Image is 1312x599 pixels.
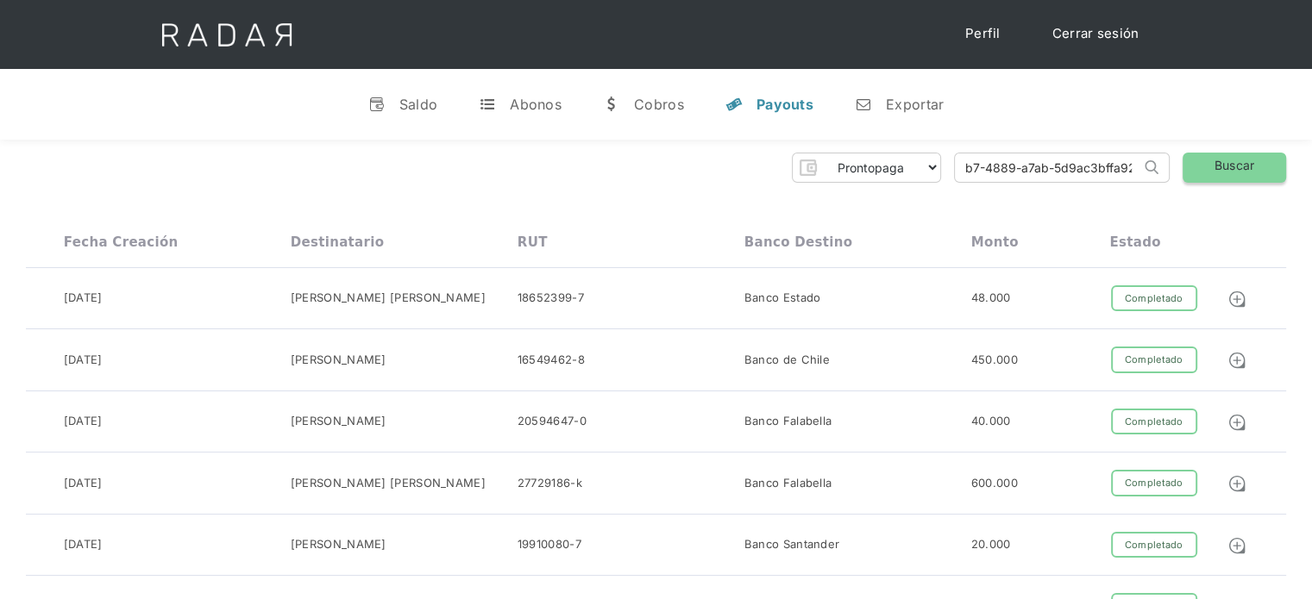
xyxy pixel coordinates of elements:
[291,234,384,250] div: Destinatario
[518,475,582,492] div: 27729186-k
[792,153,941,183] form: Form
[64,413,103,430] div: [DATE]
[971,234,1019,250] div: Monto
[1109,234,1160,250] div: Estado
[64,536,103,553] div: [DATE]
[1227,413,1246,432] img: Detalle
[368,96,386,113] div: v
[518,536,581,553] div: 19910080-7
[291,475,486,492] div: [PERSON_NAME] [PERSON_NAME]
[291,536,386,553] div: [PERSON_NAME]
[518,290,584,307] div: 18652399-7
[518,413,587,430] div: 20594647-0
[518,234,548,250] div: RUT
[971,475,1018,492] div: 600.000
[510,96,562,113] div: Abonos
[725,96,743,113] div: y
[744,475,832,492] div: Banco Falabella
[756,96,813,113] div: Payouts
[64,290,103,307] div: [DATE]
[64,234,179,250] div: Fecha creación
[1035,17,1157,51] a: Cerrar sesión
[1111,470,1197,496] div: Completado
[955,153,1140,182] input: Busca por ID
[64,475,103,492] div: [DATE]
[948,17,1018,51] a: Perfil
[634,96,684,113] div: Cobros
[971,352,1018,369] div: 450.000
[291,352,386,369] div: [PERSON_NAME]
[1227,536,1246,555] img: Detalle
[1111,285,1197,312] div: Completado
[744,234,852,250] div: Banco destino
[744,413,832,430] div: Banco Falabella
[1111,409,1197,435] div: Completado
[1111,532,1197,558] div: Completado
[603,96,620,113] div: w
[971,290,1011,307] div: 48.000
[64,352,103,369] div: [DATE]
[291,290,486,307] div: [PERSON_NAME] [PERSON_NAME]
[971,536,1011,553] div: 20.000
[1227,351,1246,370] img: Detalle
[1227,290,1246,309] img: Detalle
[744,290,821,307] div: Banco Estado
[855,96,872,113] div: n
[399,96,438,113] div: Saldo
[744,536,840,553] div: Banco Santander
[1111,346,1197,373] div: Completado
[1227,474,1246,493] img: Detalle
[479,96,496,113] div: t
[1183,153,1286,183] a: Buscar
[886,96,944,113] div: Exportar
[291,413,386,430] div: [PERSON_NAME]
[518,352,585,369] div: 16549462-8
[744,352,830,369] div: Banco de Chile
[971,413,1011,430] div: 40.000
